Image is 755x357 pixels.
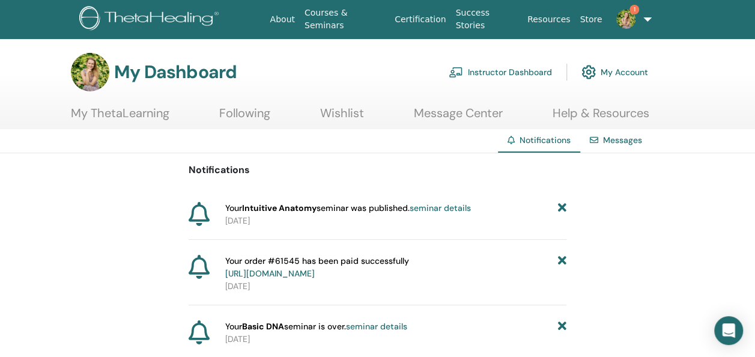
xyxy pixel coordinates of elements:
span: 1 [629,5,639,14]
a: Store [575,8,607,31]
img: chalkboard-teacher.svg [449,67,463,78]
a: Courses & Seminars [300,2,390,37]
img: logo.png [79,6,223,33]
img: default.jpg [71,53,109,91]
a: Help & Resources [553,106,649,129]
a: My Account [581,59,648,85]
a: seminar details [346,321,407,332]
a: My ThetaLearning [71,106,169,129]
a: About [265,8,299,31]
img: cog.svg [581,62,596,82]
span: Notifications [520,135,571,145]
h3: My Dashboard [114,61,237,83]
span: Your seminar was published. [225,202,471,215]
p: [DATE] [225,333,566,346]
a: seminar details [410,203,471,213]
span: Your seminar is over. [225,320,407,333]
a: Instructor Dashboard [449,59,552,85]
img: default.jpg [616,10,635,29]
a: Message Center [414,106,503,129]
a: Resources [523,8,575,31]
a: Wishlist [320,106,364,129]
a: Following [219,106,270,129]
span: Your order #61545 has been paid successfully [225,255,409,280]
p: [DATE] [225,280,566,293]
a: Certification [390,8,450,31]
p: [DATE] [225,215,566,227]
strong: Intuitive Anatomy [242,203,317,213]
a: Success Stories [450,2,522,37]
a: [URL][DOMAIN_NAME] [225,268,315,279]
p: Notifications [189,163,566,177]
strong: Basic DNA [242,321,284,332]
a: Messages [603,135,642,145]
div: Open Intercom Messenger [714,316,743,345]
